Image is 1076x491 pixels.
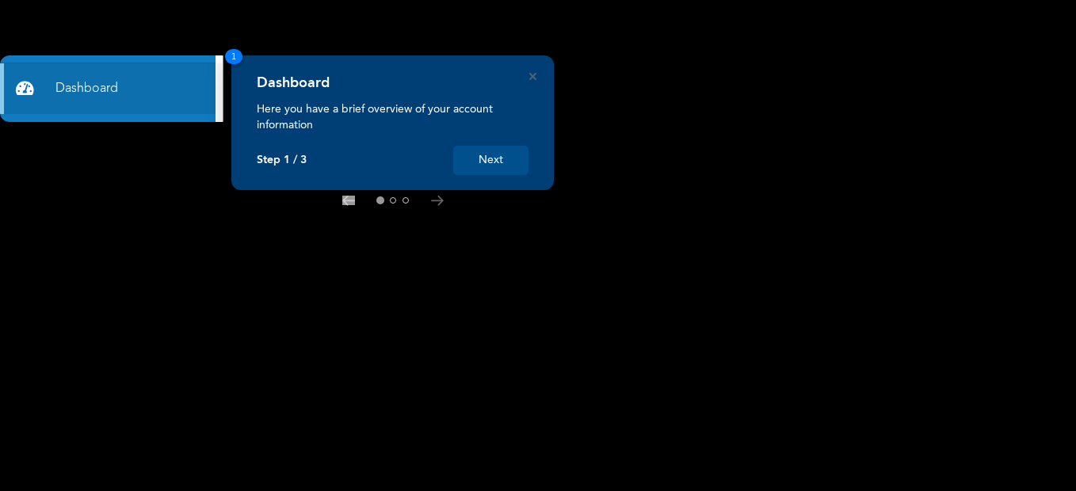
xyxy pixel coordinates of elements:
p: Here you have a brief overview of your account information [257,101,528,133]
span: 1 [225,49,242,64]
h4: Dashboard [257,74,330,92]
button: Next [453,146,528,175]
button: Close [529,73,536,80]
p: Step 1 / 3 [257,154,307,167]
